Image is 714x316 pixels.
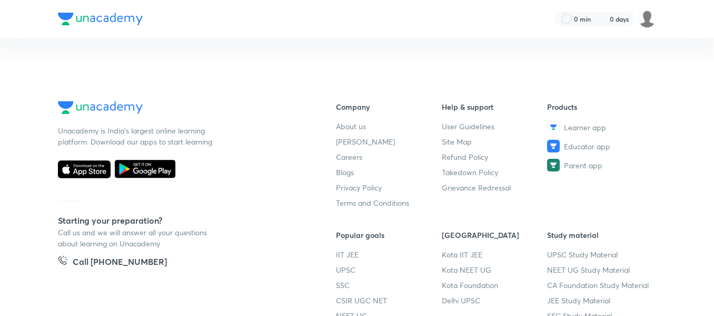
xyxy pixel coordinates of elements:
[547,280,653,291] a: CA Foundation Study Material
[564,141,610,152] span: Educator app
[58,255,167,270] a: Call [PHONE_NUMBER]
[564,122,606,133] span: Learner app
[336,295,442,306] a: CSIR UGC NET
[547,140,653,152] a: Educator app
[442,182,548,193] a: Grievance Redressal
[336,197,442,208] a: Terms and Conditions
[564,160,602,171] span: Parent app
[442,249,548,260] a: Kota IIT JEE
[58,227,216,249] p: Call us and we will answer all your questions about learning on Unacademy
[547,121,560,133] img: Learner app
[336,101,442,112] h6: Company
[336,121,442,132] a: About us
[442,295,548,306] a: Delhi UPSC
[547,159,560,171] img: Parent app
[547,264,653,275] a: NEET UG Study Material
[547,295,653,306] a: JEE Study Material
[547,121,653,133] a: Learner app
[336,264,442,275] a: UPSC
[442,136,548,147] a: Site Map
[547,159,653,171] a: Parent app
[547,101,653,112] h6: Products
[597,14,608,24] img: streak
[442,101,548,112] h6: Help & support
[336,151,442,162] a: Careers
[73,255,167,270] h5: Call [PHONE_NUMBER]
[336,229,442,241] h6: Popular goals
[336,167,442,178] a: Blogs
[442,229,548,241] h6: [GEOGRAPHIC_DATA]
[58,125,216,147] p: Unacademy is India’s largest online learning platform. Download our apps to start learning
[442,151,548,162] a: Refund Policy
[638,10,656,28] img: Syeda Nayareen
[547,229,653,241] h6: Study material
[547,249,653,260] a: UPSC Study Material
[336,280,442,291] a: SSC
[442,264,548,275] a: Kota NEET UG
[336,151,362,162] span: Careers
[442,280,548,291] a: Kota Foundation
[58,13,143,25] img: Company Logo
[58,101,143,114] img: Company Logo
[442,167,548,178] a: Takedown Policy
[336,182,442,193] a: Privacy Policy
[58,214,302,227] h5: Starting your preparation?
[336,136,442,147] a: [PERSON_NAME]
[547,140,560,152] img: Educator app
[58,101,302,117] a: Company Logo
[336,249,442,260] a: IIT JEE
[442,121,548,132] a: User Guidelines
